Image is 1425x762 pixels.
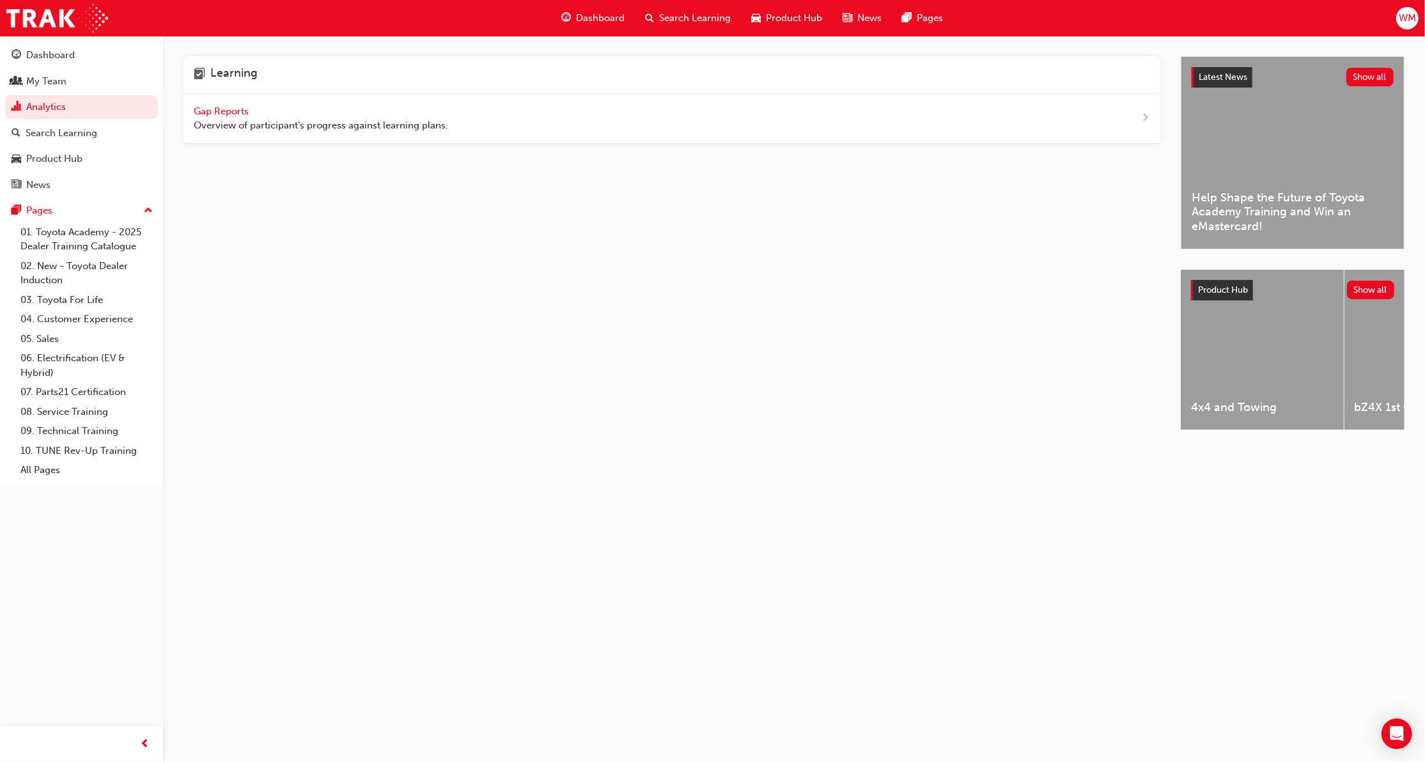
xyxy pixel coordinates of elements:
[15,329,158,349] a: 05. Sales
[194,118,448,133] span: Overview of participant's progress against learning plans.
[892,5,953,31] a: pages-iconPages
[1396,7,1419,29] button: WM
[1192,190,1394,234] span: Help Shape the Future of Toyota Academy Training and Win an eMastercard!
[902,10,912,26] span: pages-icon
[1382,719,1412,749] div: Open Intercom Messenger
[1346,68,1394,86] button: Show all
[5,41,158,199] button: DashboardMy TeamAnalyticsSearch LearningProduct HubNews
[561,10,571,26] span: guage-icon
[5,147,158,171] a: Product Hub
[15,460,158,480] a: All Pages
[766,11,822,26] span: Product Hub
[1181,270,1344,430] a: 4x4 and Towing
[1181,56,1405,249] a: Latest NewsShow allHelp Shape the Future of Toyota Academy Training and Win an eMastercard!
[15,382,158,402] a: 07. Parts21 Certification
[15,402,158,422] a: 08. Service Training
[26,152,82,166] div: Product Hub
[15,290,158,310] a: 03. Toyota For Life
[576,11,625,26] span: Dashboard
[1192,67,1394,88] a: Latest NewsShow all
[5,95,158,119] a: Analytics
[5,173,158,197] a: News
[26,178,51,192] div: News
[194,66,205,83] span: learning-icon
[26,48,75,63] div: Dashboard
[741,5,832,31] a: car-iconProduct Hub
[12,153,21,165] span: car-icon
[551,5,635,31] a: guage-iconDashboard
[194,105,251,117] span: Gap Reports
[12,50,21,61] span: guage-icon
[26,203,52,218] div: Pages
[5,199,158,222] button: Pages
[12,102,21,113] span: chart-icon
[210,66,258,83] h4: Learning
[144,203,153,219] span: up-icon
[857,11,882,26] span: News
[12,76,21,88] span: people-icon
[917,11,943,26] span: Pages
[12,180,21,191] span: news-icon
[183,94,1160,144] a: Gap Reports Overview of participant's progress against learning plans.next-icon
[1141,111,1150,127] span: next-icon
[635,5,741,31] a: search-iconSearch Learning
[26,126,97,141] div: Search Learning
[843,10,852,26] span: news-icon
[645,10,654,26] span: search-icon
[1347,281,1395,299] button: Show all
[15,256,158,290] a: 02. New - Toyota Dealer Induction
[15,222,158,256] a: 01. Toyota Academy - 2025 Dealer Training Catalogue
[659,11,731,26] span: Search Learning
[15,309,158,329] a: 04. Customer Experience
[5,70,158,93] a: My Team
[1191,280,1394,300] a: Product HubShow all
[1199,72,1247,82] span: Latest News
[1198,284,1248,295] span: Product Hub
[6,4,108,33] img: Trak
[26,74,66,89] div: My Team
[1399,11,1416,26] span: WM
[751,10,761,26] span: car-icon
[15,441,158,461] a: 10. TUNE Rev-Up Training
[15,348,158,382] a: 06. Electrification (EV & Hybrid)
[832,5,892,31] a: news-iconNews
[12,205,21,217] span: pages-icon
[15,421,158,441] a: 09. Technical Training
[1191,400,1334,415] span: 4x4 and Towing
[5,43,158,67] a: Dashboard
[141,736,150,752] span: prev-icon
[5,121,158,145] a: Search Learning
[12,128,20,139] span: search-icon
